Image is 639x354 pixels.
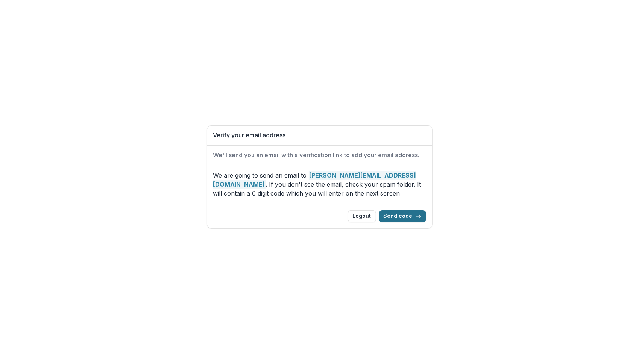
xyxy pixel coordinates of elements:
[213,132,426,139] h1: Verify your email address
[379,210,426,222] button: Send code
[213,171,416,189] strong: [PERSON_NAME][EMAIL_ADDRESS][DOMAIN_NAME]
[213,152,426,159] h2: We'll send you an email with a verification link to add your email address.
[348,210,376,222] button: Logout
[213,171,426,198] p: We are going to send an email to . If you don't see the email, check your spam folder. It will co...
